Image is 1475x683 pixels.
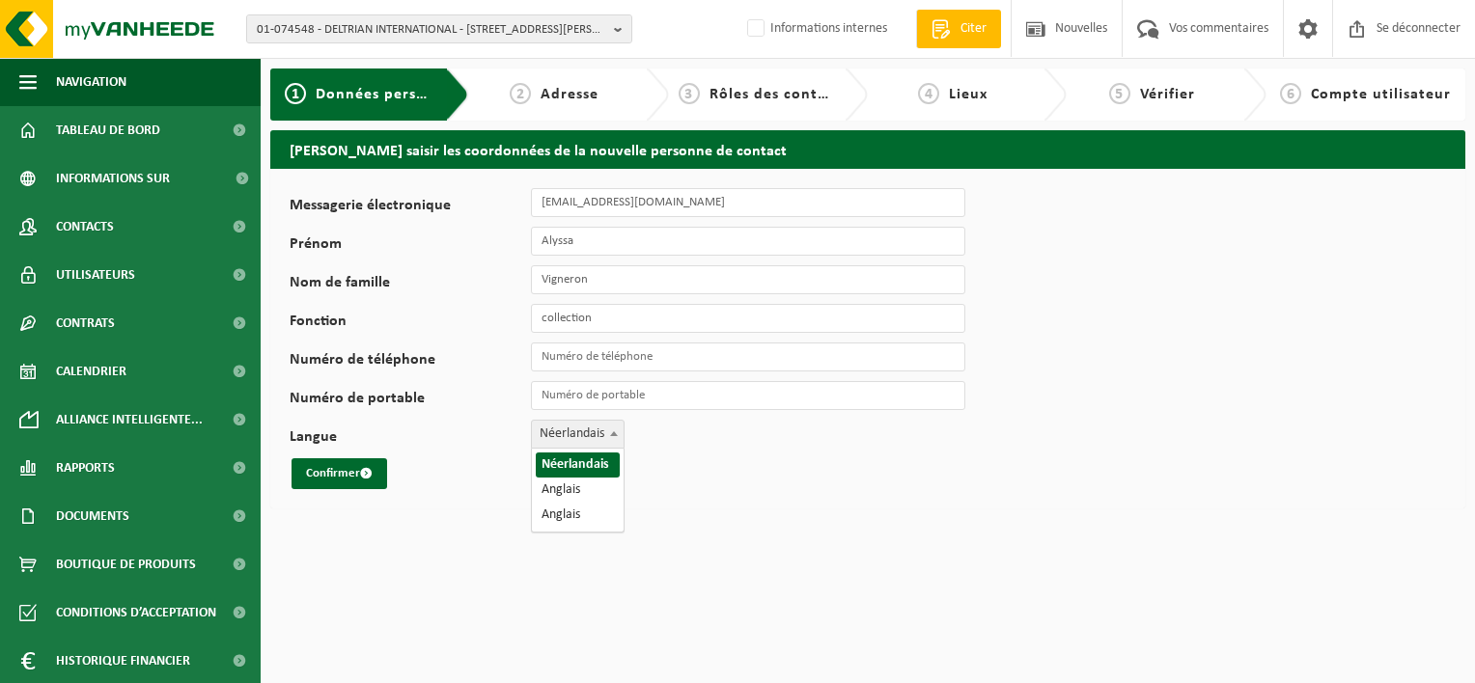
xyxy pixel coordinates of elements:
[56,106,160,154] span: Tableau de bord
[536,503,620,528] li: Anglais
[541,87,598,102] span: Adresse
[56,588,216,637] span: Conditions d’acceptation
[743,14,887,43] label: Informations internes
[510,83,531,104] span: 2
[290,429,531,449] label: Langue
[531,227,965,256] input: Prénom
[292,458,387,489] button: Confirmer
[532,421,624,448] span: Nederlands
[679,83,700,104] span: 3
[285,83,306,104] span: 1
[56,251,135,299] span: Utilisateurs
[536,478,620,503] li: Anglais
[270,130,1465,168] h2: [PERSON_NAME] saisir les coordonnées de la nouvelle personne de contact
[56,492,129,540] span: Documents
[56,203,114,251] span: Contacts
[956,19,991,39] span: Citer
[316,87,479,102] span: Données personnelles
[56,58,126,106] span: Navigation
[531,342,965,371] input: Numéro de téléphone
[56,299,115,347] span: Contrats
[290,314,531,333] label: Fonction
[290,352,531,371] label: Numéro de téléphone
[56,396,203,444] span: Alliance intelligente...
[290,198,531,217] label: Messagerie électronique
[949,87,988,102] span: Lieux
[290,391,531,410] label: Numéro de portable
[531,420,625,449] span: Nederlands
[56,540,196,588] span: Boutique de produits
[531,188,965,217] input: Messagerie électronique
[531,304,965,333] input: Fonction
[290,236,531,256] label: Prénom
[56,154,223,203] span: Informations sur l’entreprise
[916,10,1001,48] a: Citer
[290,275,531,294] label: Nom de famille
[246,14,632,43] button: 01-074548 - DELTRIAN INTERNATIONAL - [STREET_ADDRESS][PERSON_NAME]
[531,265,965,294] input: Nom de famille
[1109,83,1130,104] span: 5
[257,15,606,44] span: 01-074548 - DELTRIAN INTERNATIONAL - [STREET_ADDRESS][PERSON_NAME]
[531,381,965,410] input: Numéro de portable
[1311,87,1451,102] span: Compte utilisateur
[1140,87,1195,102] span: Vérifier
[56,444,115,492] span: Rapports
[56,347,126,396] span: Calendrier
[710,87,848,102] span: Rôles des contacts
[536,452,620,478] li: Néerlandais
[918,83,939,104] span: 4
[1280,83,1301,104] span: 6
[306,467,360,479] font: Confirmer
